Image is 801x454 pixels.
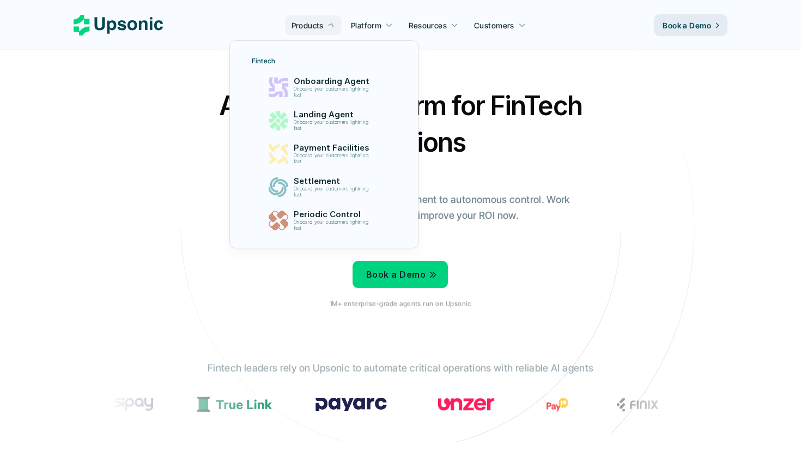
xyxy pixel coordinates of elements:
a: Onboarding AgentOnboard your customers lightning fast [245,72,403,103]
p: Settlement [293,176,374,186]
p: Payment Facilities [293,143,374,153]
p: Customers [474,20,514,31]
a: Book a Demo [654,14,727,36]
p: Resources [409,20,447,31]
p: Book a Demo [366,267,426,283]
p: From onboarding to compliance to settlement to autonomous control. Work with %82 more efficiency ... [223,192,578,224]
p: Fintech leaders rely on Upsonic to automate critical operations with reliable AI agents [208,361,593,377]
p: Book a Demo [663,20,711,31]
p: Platform [351,20,381,31]
a: Products [285,15,342,35]
p: Periodic Control [293,210,374,219]
a: Landing AgentOnboard your customers lightning fast [245,105,403,136]
p: Onboarding Agent [293,76,374,86]
p: 1M+ enterprise-grade agents run on Upsonic [330,300,471,308]
p: Onboard your customers lightning fast [293,186,373,198]
p: Landing Agent [293,110,374,120]
p: Onboard your customers lightning fast [293,153,373,165]
p: Onboard your customers lightning fast [293,120,373,132]
h2: Agentic AI Platform for FinTech Operations [210,87,591,160]
p: Onboard your customers lightning fast [293,219,373,231]
a: Book a Demo [353,261,448,288]
p: Fintech [252,57,275,65]
a: Payment FacilitiesOnboard your customers lightning fast [245,139,403,169]
p: Products [292,20,324,31]
p: Onboard your customers lightning fast [293,86,373,98]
